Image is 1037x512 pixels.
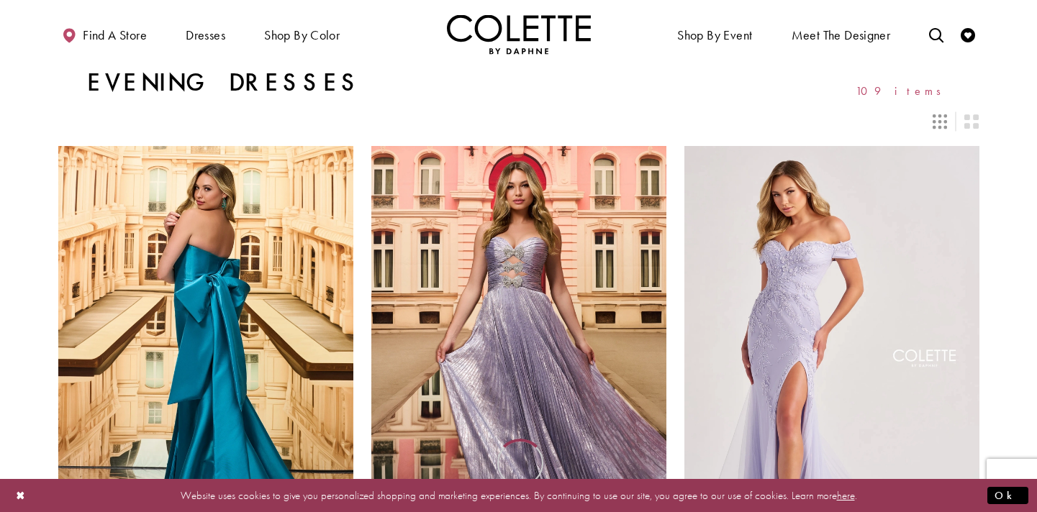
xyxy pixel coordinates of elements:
[87,68,361,97] h1: Evening Dresses
[83,28,147,42] span: Find a store
[964,114,979,129] span: Switch layout to 2 columns
[788,14,895,54] a: Meet the designer
[447,14,591,54] img: Colette by Daphne
[104,485,933,505] p: Website uses cookies to give you personalized shopping and marketing experiences. By continuing t...
[925,14,947,54] a: Toggle search
[9,483,33,508] button: Close Dialog
[182,14,229,54] span: Dresses
[792,28,891,42] span: Meet the designer
[50,106,988,137] div: Layout Controls
[58,14,150,54] a: Find a store
[674,14,756,54] span: Shop By Event
[677,28,752,42] span: Shop By Event
[933,114,947,129] span: Switch layout to 3 columns
[264,28,340,42] span: Shop by color
[186,28,225,42] span: Dresses
[261,14,343,54] span: Shop by color
[987,486,1028,504] button: Submit Dialog
[447,14,591,54] a: Visit Home Page
[957,14,979,54] a: Check Wishlist
[856,85,951,97] span: 109 items
[837,488,855,502] a: here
